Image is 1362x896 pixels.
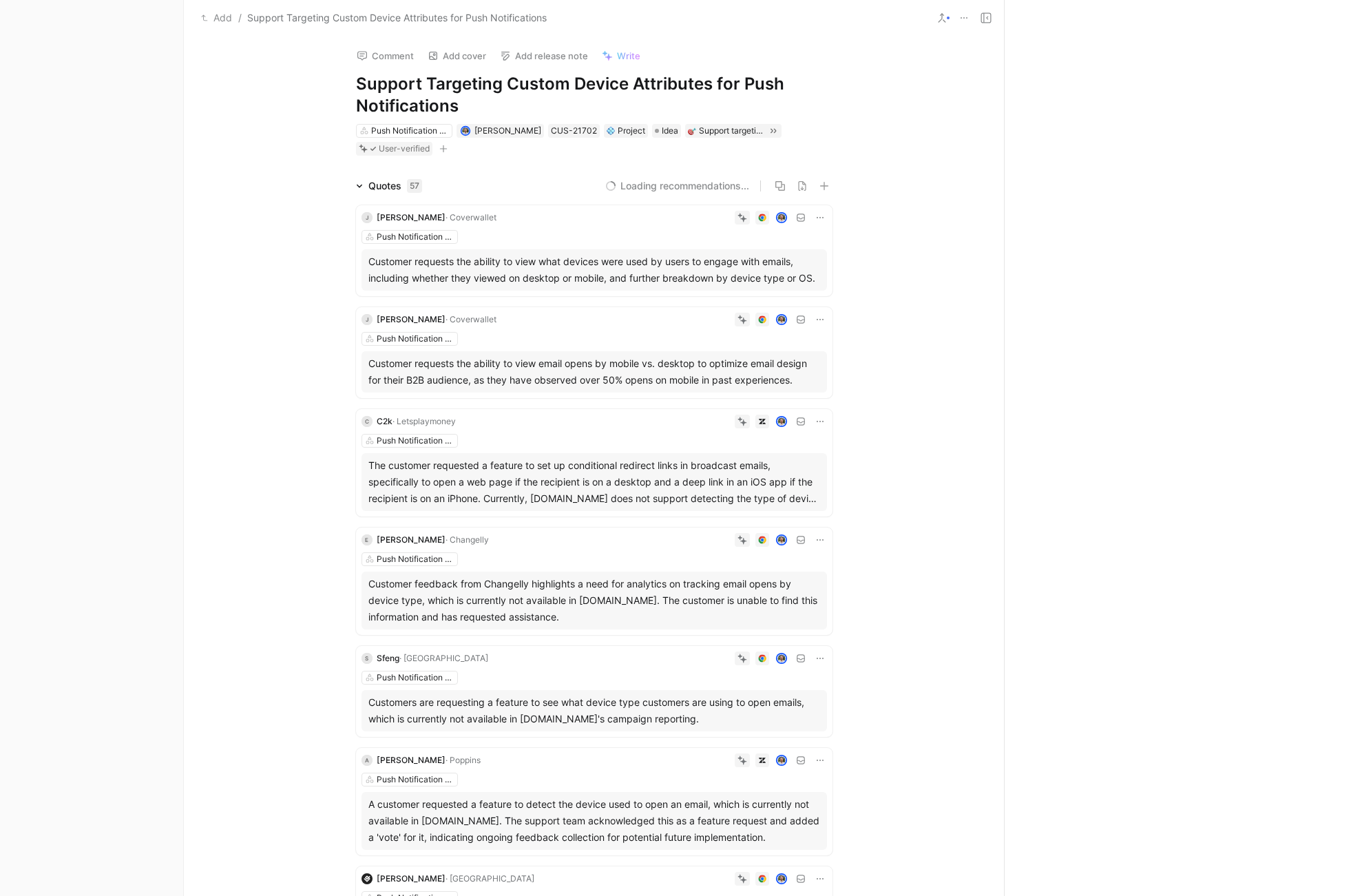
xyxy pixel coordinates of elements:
[238,10,242,26] span: /
[377,552,454,566] div: Push Notification Delivery
[362,314,373,325] div: J
[247,10,547,26] span: Support Targeting Custom Device Attributes for Push Notifications
[371,124,448,138] div: Push Notification Delivery
[377,755,446,765] span: [PERSON_NAME]
[777,213,786,222] img: avatar
[362,873,373,884] img: logo
[407,179,422,193] div: 57
[607,124,645,138] div: Project
[652,124,681,138] div: Idea
[379,142,430,156] div: User-verified
[617,50,640,62] span: Write
[356,73,832,117] h1: Support Targeting Custom Device Attributes for Push Notifications
[777,315,786,324] img: avatar
[421,46,492,65] button: Add cover
[605,178,749,194] button: Loading recommendations...
[377,416,392,426] span: C2k
[604,124,648,138] div: 💠Project
[446,314,496,324] span: · Coverwallet
[777,874,786,883] img: avatar
[446,755,481,765] span: · Poppins
[474,125,541,136] span: [PERSON_NAME]
[777,535,786,544] img: avatar
[699,124,764,138] div: Support targeting custom device attributes for push notifications
[350,178,428,194] div: Quotes57
[368,796,820,846] div: A customer requested a feature to detect the device used to open an email, which is currently not...
[777,756,786,764] img: avatar
[777,654,786,663] img: avatar
[377,873,446,884] span: [PERSON_NAME]
[198,10,235,26] button: Add
[362,416,373,427] div: C
[551,124,597,138] div: CUS-21702
[777,417,786,426] img: avatar
[362,212,373,223] div: J
[377,773,454,786] div: Push Notification Delivery
[399,653,488,663] span: · [GEOGRAPHIC_DATA]
[446,212,496,222] span: · Coverwallet
[446,534,489,545] span: · Changelly
[377,314,446,324] span: [PERSON_NAME]
[377,434,454,448] div: Push Notification Delivery
[392,416,456,426] span: · Letsplaymoney
[446,873,534,884] span: · [GEOGRAPHIC_DATA]
[368,178,422,194] div: Quotes
[494,46,594,65] button: Add release note
[362,755,373,766] div: A
[350,46,420,65] button: Comment
[368,457,820,507] div: The customer requested a feature to set up conditional redirect links in broadcast emails, specif...
[362,534,373,545] div: E
[662,124,678,138] span: Idea
[362,653,373,664] div: S
[377,230,454,244] div: Push Notification Delivery
[368,253,820,286] div: Customer requests the ability to view what devices were used by users to engage with emails, incl...
[461,127,469,134] img: avatar
[368,576,820,625] div: Customer feedback from Changelly highlights a need for analytics on tracking email opens by devic...
[377,332,454,346] div: Push Notification Delivery
[688,127,696,135] img: 🎯
[607,127,615,135] img: 💠
[377,534,446,545] span: [PERSON_NAME]
[377,671,454,685] div: Push Notification Delivery
[377,212,446,222] span: [PERSON_NAME]
[368,355,820,388] div: Customer requests the ability to view email opens by mobile vs. desktop to optimize email design ...
[596,46,647,65] button: Write
[377,653,399,663] span: Sfeng
[368,694,820,727] div: Customers are requesting a feature to see what device type customers are using to open emails, wh...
